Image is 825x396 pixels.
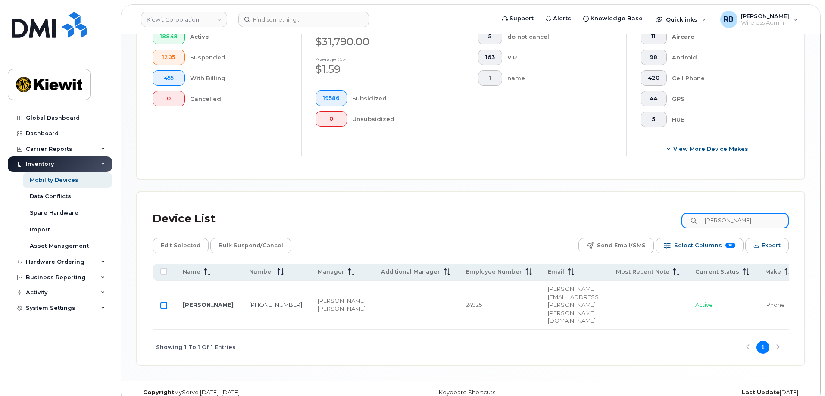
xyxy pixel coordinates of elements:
span: Wireless Admin [741,19,789,26]
a: [PHONE_NUMBER] [249,301,302,308]
button: 44 [641,91,667,106]
button: 11 [641,29,667,44]
div: Device List [153,208,216,230]
span: Name [183,268,200,276]
span: Quicklinks [666,16,697,23]
span: Export [762,239,781,252]
span: iPhone [765,301,785,308]
button: Send Email/SMS [578,238,654,253]
button: Select Columns 15 [656,238,744,253]
iframe: Messenger Launcher [787,359,819,390]
div: [PERSON_NAME] [318,297,366,305]
span: Edit Selected [161,239,200,252]
div: Suspended [190,50,288,65]
span: 0 [323,115,340,122]
span: Alerts [553,14,571,23]
span: Employee Number [466,268,522,276]
span: 11 [648,33,659,40]
span: Select Columns [674,239,722,252]
h4: Average cost [316,56,450,62]
button: 0 [153,91,185,106]
span: 1205 [160,54,178,61]
span: 0 [160,95,178,102]
div: With Billing [190,70,288,86]
span: Number [249,268,274,276]
span: [PERSON_NAME] [741,12,789,19]
button: 1205 [153,50,185,65]
button: 19586 [316,90,347,106]
button: 1 [478,70,502,86]
div: Android [672,50,775,65]
button: 455 [153,70,185,86]
span: Manager [318,268,344,276]
div: HUB [672,112,775,127]
a: [PERSON_NAME] [183,301,234,308]
span: Current Status [695,268,739,276]
button: Page 1 [756,341,769,354]
div: Aircard [672,29,775,44]
span: 163 [485,54,495,61]
span: Email [548,268,564,276]
div: VIP [507,50,613,65]
button: Export [745,238,789,253]
div: $31,790.00 [316,34,450,49]
button: 0 [316,111,347,127]
span: Most Recent Note [616,268,669,276]
span: 15 [725,243,735,248]
span: 18848 [160,33,178,40]
button: 5 [641,112,667,127]
input: Find something... [238,12,369,27]
span: 249251 [466,301,484,308]
input: Search Device List ... [681,213,789,228]
button: 18848 [153,29,185,44]
div: Active [190,29,288,44]
span: Support [509,14,534,23]
span: Active [695,301,713,308]
div: GPS [672,91,775,106]
span: 455 [160,75,178,81]
span: Showing 1 To 1 Of 1 Entries [156,341,236,354]
button: 163 [478,50,502,65]
span: 420 [648,75,659,81]
span: Make [765,268,781,276]
div: Cell Phone [672,70,775,86]
span: 98 [648,54,659,61]
span: View More Device Makes [673,145,748,153]
span: 1 [485,75,495,81]
a: Kiewit Corporation [141,12,227,27]
span: Knowledge Base [591,14,643,23]
span: 5 [485,33,495,40]
button: View More Device Makes [641,141,775,156]
strong: Copyright [143,389,174,396]
button: Edit Selected [153,238,209,253]
div: Renae Botello [714,11,804,28]
div: Cancelled [190,91,288,106]
span: 44 [648,95,659,102]
button: 5 [478,29,502,44]
div: Unsubsidized [352,111,450,127]
div: MyServe [DATE]–[DATE] [137,389,359,396]
span: Send Email/SMS [597,239,646,252]
button: Bulk Suspend/Cancel [210,238,291,253]
strong: Last Update [742,389,780,396]
span: Additional Manager [381,268,440,276]
div: [DATE] [582,389,805,396]
a: Keyboard Shortcuts [439,389,495,396]
span: 5 [648,116,659,123]
span: 19586 [323,95,340,102]
div: do not cancel [507,29,613,44]
div: [PERSON_NAME] [318,305,366,313]
div: name [507,70,613,86]
div: Subsidized [352,90,450,106]
span: [PERSON_NAME][EMAIL_ADDRESS][PERSON_NAME][PERSON_NAME][DOMAIN_NAME] [548,285,600,324]
button: 420 [641,70,667,86]
div: Quicklinks [650,11,712,28]
span: Bulk Suspend/Cancel [219,239,283,252]
a: Support [496,10,540,27]
a: Alerts [540,10,577,27]
div: $1.59 [316,62,450,77]
button: 98 [641,50,667,65]
span: RB [724,14,734,25]
a: Knowledge Base [577,10,649,27]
